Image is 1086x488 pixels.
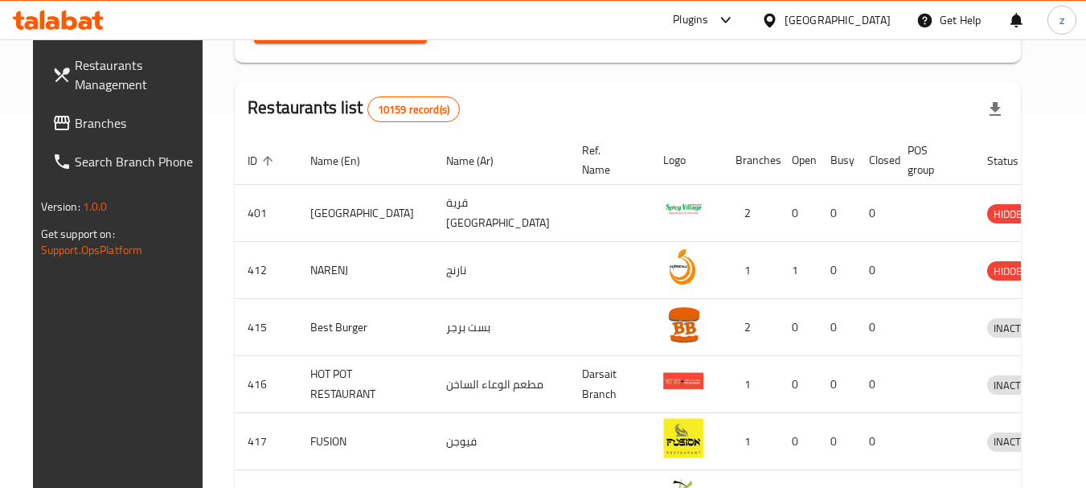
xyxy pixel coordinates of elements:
td: 1 [723,242,779,299]
td: 0 [779,185,818,242]
span: HIDDEN [987,262,1035,281]
td: نارنج [433,242,569,299]
td: 0 [856,413,895,470]
img: NARENJ [663,247,703,287]
span: ID [248,151,278,170]
td: مطعم الوعاء الساخن [433,356,569,413]
td: 2 [723,299,779,356]
span: INACTIVE [987,376,1042,395]
td: [GEOGRAPHIC_DATA] [297,185,433,242]
img: Best Burger [663,304,703,344]
th: Open [779,136,818,185]
div: INACTIVE [987,375,1042,395]
span: Status [987,151,1039,170]
div: Export file [976,90,1014,129]
a: Branches [39,104,215,142]
td: 0 [818,185,856,242]
span: Name (En) [310,151,381,170]
td: NARENJ [297,242,433,299]
td: فيوجن [433,413,569,470]
span: Get support on: [41,223,115,244]
span: Branches [75,113,202,133]
span: Version: [41,196,80,217]
td: 0 [779,413,818,470]
div: INACTIVE [987,433,1042,452]
span: 10159 record(s) [368,102,459,117]
a: Search Branch Phone [39,142,215,181]
td: 0 [856,356,895,413]
td: 1 [779,242,818,299]
div: INACTIVE [987,318,1042,338]
td: 1 [723,356,779,413]
td: 0 [779,299,818,356]
td: 412 [235,242,297,299]
span: Name (Ar) [446,151,514,170]
th: Branches [723,136,779,185]
td: 0 [856,242,895,299]
td: 415 [235,299,297,356]
td: 416 [235,356,297,413]
span: Restaurants Management [75,55,202,94]
div: [GEOGRAPHIC_DATA] [785,11,891,29]
td: Darsait Branch [569,356,650,413]
th: Closed [856,136,895,185]
h2: Restaurants list [248,96,460,122]
span: HIDDEN [987,205,1035,223]
td: Best Burger [297,299,433,356]
div: HIDDEN [987,261,1035,281]
div: HIDDEN [987,204,1035,223]
a: Restaurants Management [39,46,215,104]
td: قرية [GEOGRAPHIC_DATA] [433,185,569,242]
td: HOT POT RESTAURANT [297,356,433,413]
td: 1 [723,413,779,470]
td: FUSION [297,413,433,470]
td: 0 [818,413,856,470]
img: FUSION [663,418,703,458]
span: 1.0.0 [83,196,108,217]
span: INACTIVE [987,319,1042,338]
span: INACTIVE [987,433,1042,451]
td: 417 [235,413,297,470]
td: 0 [856,299,895,356]
th: Busy [818,136,856,185]
span: Ref. Name [582,141,631,179]
span: z [1059,11,1064,29]
span: POS group [908,141,955,179]
img: Spicy Village [663,190,703,230]
td: 0 [856,185,895,242]
span: Search Branch Phone [75,152,202,171]
img: HOT POT RESTAURANT [663,361,703,401]
td: 0 [818,356,856,413]
td: 0 [818,242,856,299]
a: Support.OpsPlatform [41,240,143,260]
td: 401 [235,185,297,242]
td: 2 [723,185,779,242]
td: 0 [818,299,856,356]
td: بست برجر [433,299,569,356]
th: Logo [650,136,723,185]
div: Plugins [673,10,708,30]
td: 0 [779,356,818,413]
